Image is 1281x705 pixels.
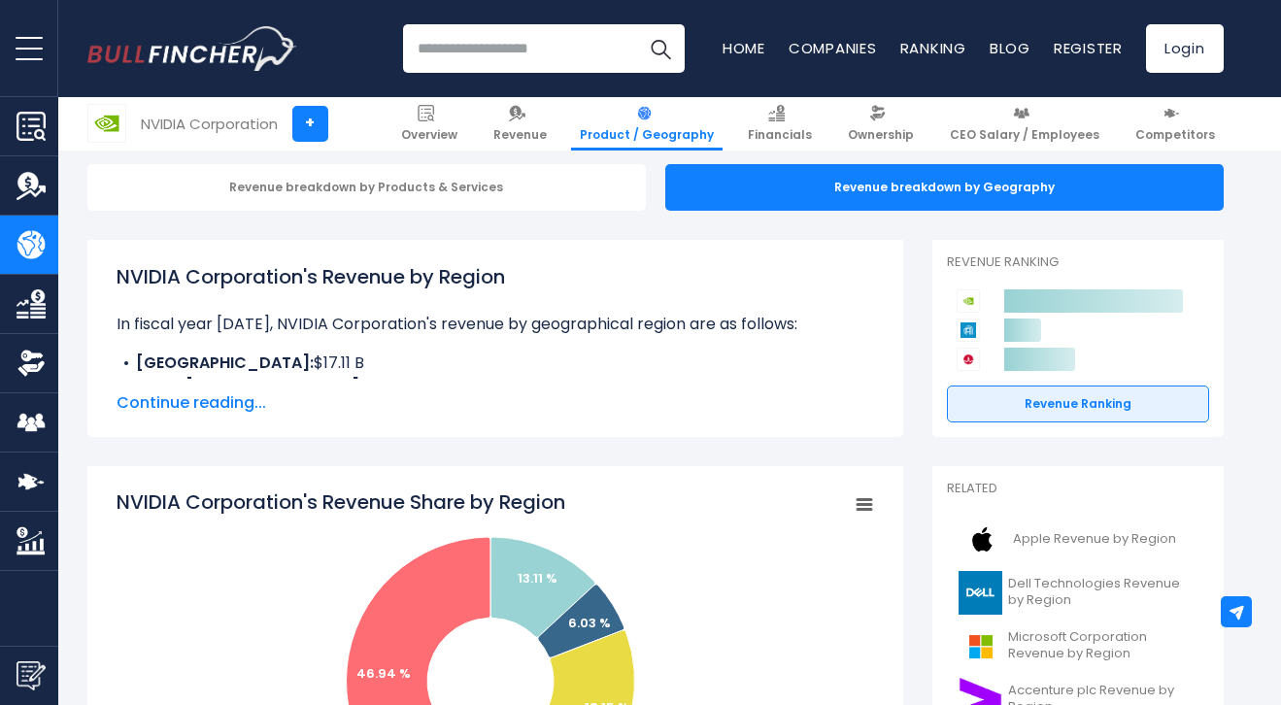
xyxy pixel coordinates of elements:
b: [GEOGRAPHIC_DATA]: [136,352,314,374]
p: In fiscal year [DATE], NVIDIA Corporation's revenue by geographical region are as follows: [117,313,874,336]
text: 46.94 % [356,664,411,683]
span: Product / Geography [580,127,714,143]
li: $7.88 B [117,375,874,398]
a: Financials [739,97,821,151]
span: Microsoft Corporation Revenue by Region [1008,629,1197,662]
span: Financials [748,127,812,143]
span: Continue reading... [117,391,874,415]
div: Revenue breakdown by Geography [665,164,1224,211]
img: NVIDIA Corporation competitors logo [957,289,980,313]
a: Ranking [900,38,966,58]
a: Revenue [485,97,556,151]
text: 13.11 % [518,569,557,587]
a: CEO Salary / Employees [941,97,1108,151]
a: + [292,106,328,142]
a: Ownership [839,97,923,151]
span: Competitors [1135,127,1215,143]
img: Bullfincher logo [87,26,297,71]
a: Blog [990,38,1030,58]
tspan: NVIDIA Corporation's Revenue Share by Region [117,488,565,516]
a: Dell Technologies Revenue by Region [947,566,1209,620]
img: AAPL logo [959,518,1007,561]
span: Dell Technologies Revenue by Region [1008,576,1197,609]
img: Ownership [17,349,46,378]
p: Related [947,481,1209,497]
div: Revenue breakdown by Products & Services [87,164,646,211]
a: Login [1146,24,1224,73]
a: Overview [392,97,466,151]
a: Apple Revenue by Region [947,513,1209,566]
a: Go to homepage [87,26,296,71]
a: Home [723,38,765,58]
img: Broadcom competitors logo [957,348,980,371]
b: Other [GEOGRAPHIC_DATA]: [136,375,363,397]
img: Applied Materials competitors logo [957,319,980,342]
text: 6.03 % [568,614,611,632]
span: Overview [401,127,457,143]
li: $17.11 B [117,352,874,375]
span: Ownership [848,127,914,143]
a: Microsoft Corporation Revenue by Region [947,620,1209,673]
span: Revenue [493,127,547,143]
a: Companies [789,38,877,58]
img: MSFT logo [959,624,1002,668]
img: NVDA logo [88,105,125,142]
span: Apple Revenue by Region [1013,531,1176,548]
h1: NVIDIA Corporation's Revenue by Region [117,262,874,291]
div: NVIDIA Corporation [141,113,278,135]
a: Competitors [1127,97,1224,151]
a: Product / Geography [571,97,723,151]
button: Search [636,24,685,73]
img: DELL logo [959,571,1002,615]
span: CEO Salary / Employees [950,127,1099,143]
p: Revenue Ranking [947,254,1209,271]
a: Register [1054,38,1123,58]
a: Revenue Ranking [947,386,1209,422]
